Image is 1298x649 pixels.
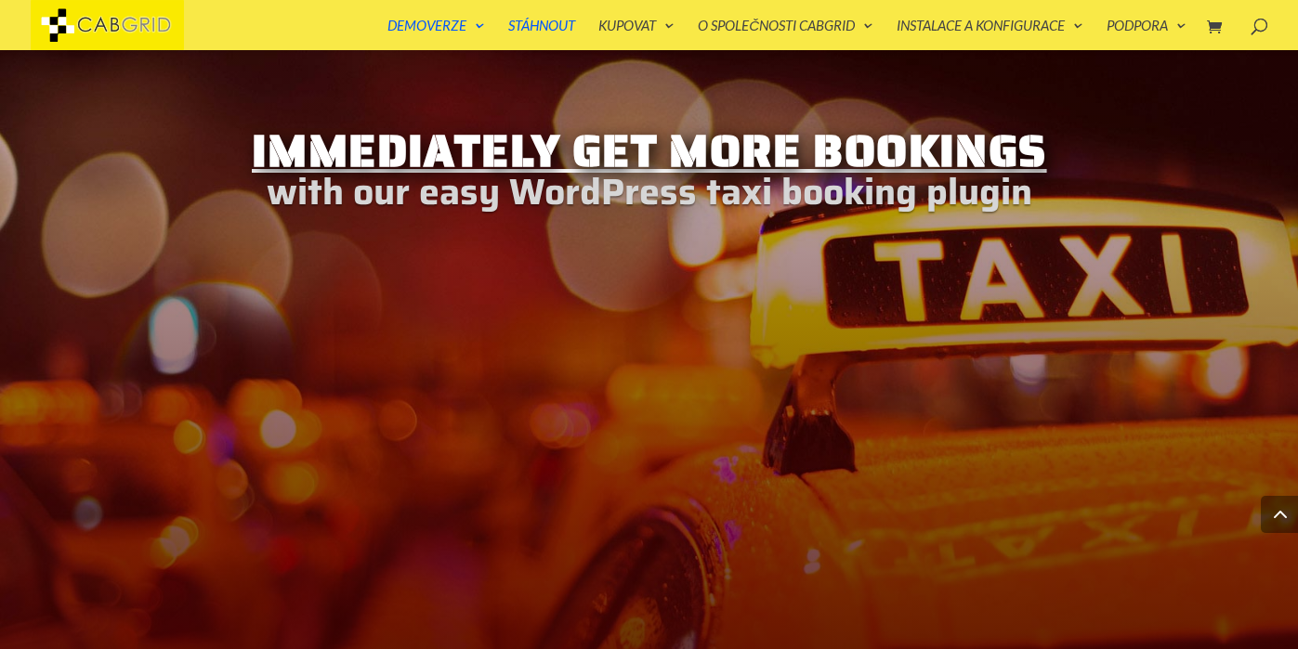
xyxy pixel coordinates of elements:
[698,19,873,50] a: O společnosti CabGrid
[598,19,675,50] a: Kupovat
[31,13,184,32] a: CabGrid Taxi Plugin
[897,19,1083,50] a: Instalace a konfigurace
[1183,533,1298,621] iframe: chat widget
[1107,19,1187,50] a: Podpora
[387,19,485,50] a: Demoverze
[130,127,1169,185] h1: Immediately Get More Bookings
[508,19,575,50] a: Stáhnout
[130,185,1169,209] h2: with our easy WordPress taxi booking plugin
